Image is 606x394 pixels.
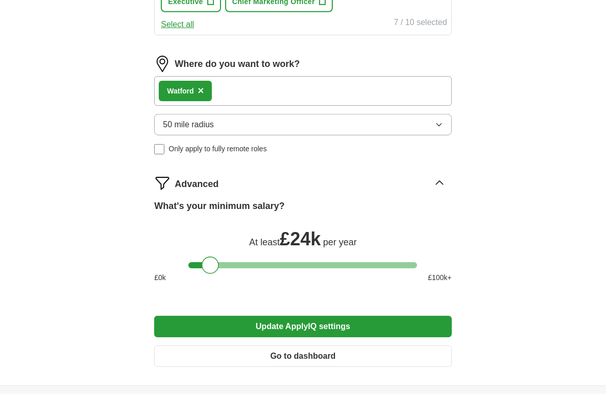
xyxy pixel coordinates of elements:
label: Where do you want to work? [175,57,300,71]
button: × [198,83,204,99]
button: 50 mile radius [154,114,451,135]
div: Watford [167,86,193,97]
span: Only apply to fully remote roles [168,144,266,154]
button: Select all [161,18,194,31]
span: per year [323,237,357,247]
span: £ 100 k+ [428,272,451,283]
button: Update ApplyIQ settings [154,316,451,337]
label: What's your minimum salary? [154,199,284,213]
input: Only apply to fully remote roles [154,144,164,154]
span: £ 0 k [154,272,166,283]
span: At least [249,237,280,247]
span: Advanced [175,177,219,191]
span: × [198,85,204,96]
span: 50 mile radius [163,119,214,131]
button: Go to dashboard [154,345,451,367]
img: location.png [154,56,171,72]
span: £ 24k [280,228,321,249]
div: 7 / 10 selected [394,16,447,31]
img: filter [154,175,171,191]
